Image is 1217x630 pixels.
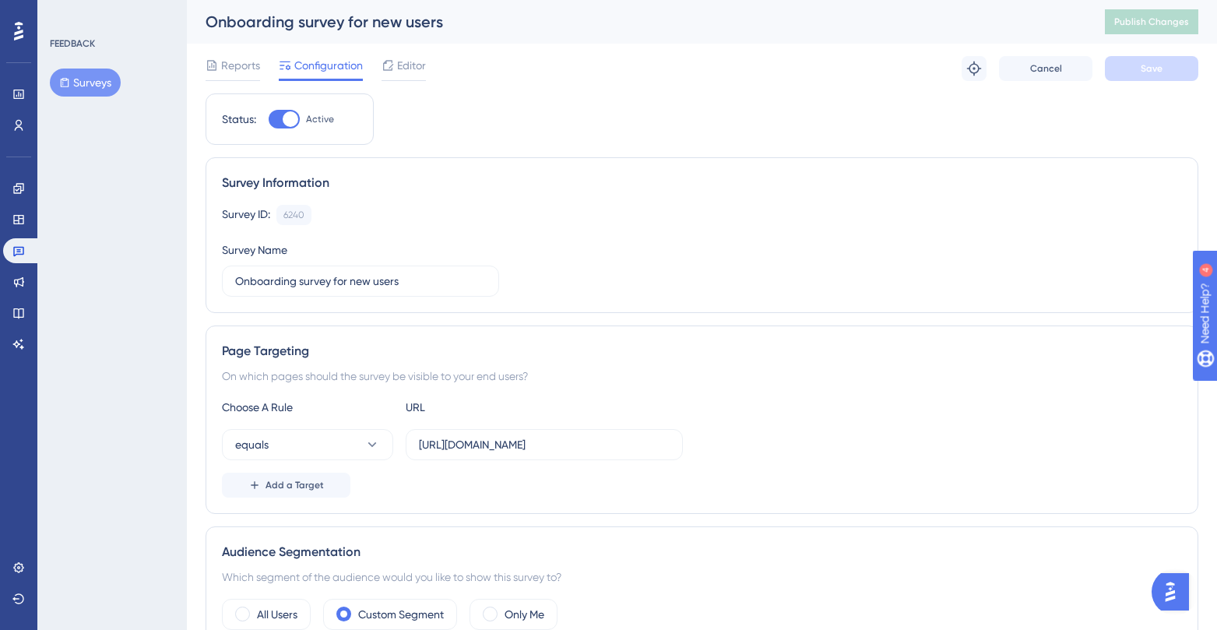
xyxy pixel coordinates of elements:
[358,605,444,624] label: Custom Segment
[222,367,1182,385] div: On which pages should the survey be visible to your end users?
[257,605,297,624] label: All Users
[1141,62,1162,75] span: Save
[222,205,270,225] div: Survey ID:
[235,435,269,454] span: equals
[222,398,393,417] div: Choose A Rule
[222,241,287,259] div: Survey Name
[419,436,670,453] input: yourwebsite.com/path
[222,110,256,128] div: Status:
[406,398,577,417] div: URL
[37,4,97,23] span: Need Help?
[222,342,1182,361] div: Page Targeting
[206,11,1066,33] div: Onboarding survey for new users
[999,56,1092,81] button: Cancel
[235,273,486,290] input: Type your Survey name
[306,113,334,125] span: Active
[1105,56,1198,81] button: Save
[222,568,1182,586] div: Which segment of the audience would you like to show this survey to?
[294,56,363,75] span: Configuration
[50,37,95,50] div: FEEDBACK
[222,429,393,460] button: equals
[1152,568,1198,615] iframe: UserGuiding AI Assistant Launcher
[108,8,113,20] div: 4
[283,209,304,221] div: 6240
[1105,9,1198,34] button: Publish Changes
[1114,16,1189,28] span: Publish Changes
[222,174,1182,192] div: Survey Information
[505,605,544,624] label: Only Me
[50,69,121,97] button: Surveys
[1030,62,1062,75] span: Cancel
[222,473,350,498] button: Add a Target
[221,56,260,75] span: Reports
[222,543,1182,561] div: Audience Segmentation
[397,56,426,75] span: Editor
[266,479,324,491] span: Add a Target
